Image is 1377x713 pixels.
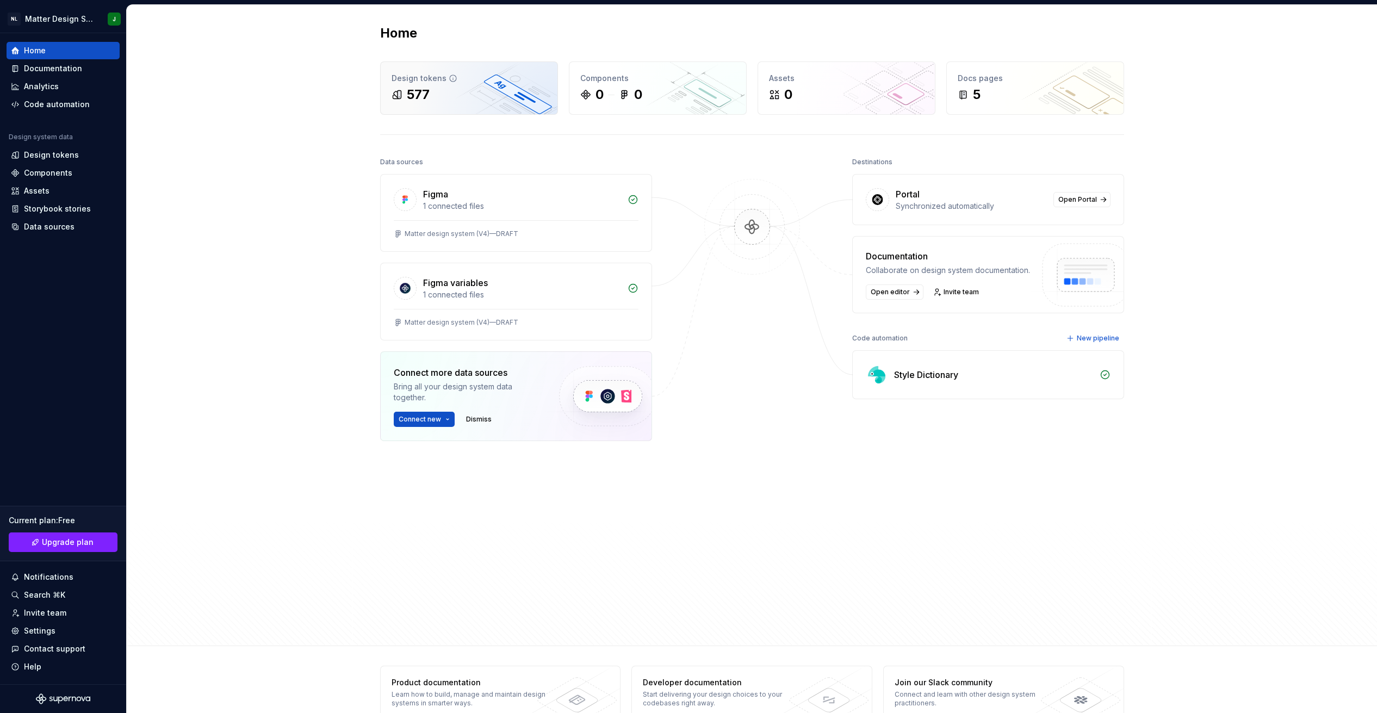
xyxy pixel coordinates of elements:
div: 577 [407,86,430,103]
button: New pipeline [1063,331,1124,346]
button: Help [7,658,120,675]
div: Matter design system (V4)—DRAFT [405,230,518,238]
button: NLMatter Design SystemJ [2,7,124,30]
div: 0 [784,86,792,103]
a: Upgrade plan [9,532,117,552]
a: Design tokens577 [380,61,558,115]
span: Connect new [399,415,441,424]
div: Home [24,45,46,56]
div: Destinations [852,154,892,170]
div: Design tokens [392,73,547,84]
div: Notifications [24,572,73,582]
div: Invite team [24,607,66,618]
div: Help [24,661,41,672]
button: Dismiss [461,412,497,427]
a: Open Portal [1053,192,1111,207]
button: Contact support [7,640,120,658]
div: Search ⌘K [24,590,65,600]
div: Documentation [24,63,82,74]
a: Code automation [7,96,120,113]
a: Figma1 connected filesMatter design system (V4)—DRAFT [380,174,652,252]
div: Matter Design System [25,14,95,24]
a: Settings [7,622,120,640]
span: Open Portal [1058,195,1097,204]
h2: Home [380,24,417,42]
div: Data sources [24,221,75,232]
div: Documentation [866,250,1030,263]
div: Connect more data sources [394,366,541,379]
div: Assets [24,185,49,196]
div: Assets [769,73,924,84]
div: Design system data [9,133,73,141]
div: Contact support [24,643,85,654]
div: 0 [634,86,642,103]
div: Learn how to build, manage and maintain design systems in smarter ways. [392,690,550,708]
div: Synchronized automatically [896,201,1047,212]
span: New pipeline [1077,334,1119,343]
div: Matter design system (V4)—DRAFT [405,318,518,327]
a: Components00 [569,61,747,115]
a: Assets [7,182,120,200]
div: Design tokens [24,150,79,160]
div: Product documentation [392,677,550,688]
button: Connect new [394,412,455,427]
div: Join our Slack community [895,677,1053,688]
div: 5 [973,86,981,103]
button: Notifications [7,568,120,586]
div: Figma variables [423,276,488,289]
div: Bring all your design system data together. [394,381,541,403]
a: Invite team [930,284,984,300]
a: Data sources [7,218,120,235]
a: Components [7,164,120,182]
div: Collaborate on design system documentation. [866,265,1030,276]
div: Portal [896,188,920,201]
div: Developer documentation [643,677,801,688]
div: Code automation [852,331,908,346]
a: Design tokens [7,146,120,164]
a: Documentation [7,60,120,77]
a: Figma variables1 connected filesMatter design system (V4)—DRAFT [380,263,652,340]
a: Storybook stories [7,200,120,218]
a: Home [7,42,120,59]
svg: Supernova Logo [36,693,90,704]
div: 0 [596,86,604,103]
div: Components [24,168,72,178]
div: Start delivering your design choices to your codebases right away. [643,690,801,708]
span: Open editor [871,288,910,296]
div: NL [8,13,21,26]
div: Components [580,73,735,84]
span: Dismiss [466,415,492,424]
div: Style Dictionary [894,368,958,381]
div: J [113,15,116,23]
a: Assets0 [758,61,935,115]
span: Upgrade plan [42,537,94,548]
div: Storybook stories [24,203,91,214]
a: Analytics [7,78,120,95]
div: Connect and learn with other design system practitioners. [895,690,1053,708]
div: Docs pages [958,73,1113,84]
div: Data sources [380,154,423,170]
div: Settings [24,625,55,636]
span: Invite team [944,288,979,296]
div: 1 connected files [423,201,621,212]
div: Analytics [24,81,59,92]
button: Search ⌘K [7,586,120,604]
a: Open editor [866,284,923,300]
a: Docs pages5 [946,61,1124,115]
a: Invite team [7,604,120,622]
div: Code automation [24,99,90,110]
div: Figma [423,188,448,201]
div: Current plan : Free [9,515,117,526]
div: 1 connected files [423,289,621,300]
